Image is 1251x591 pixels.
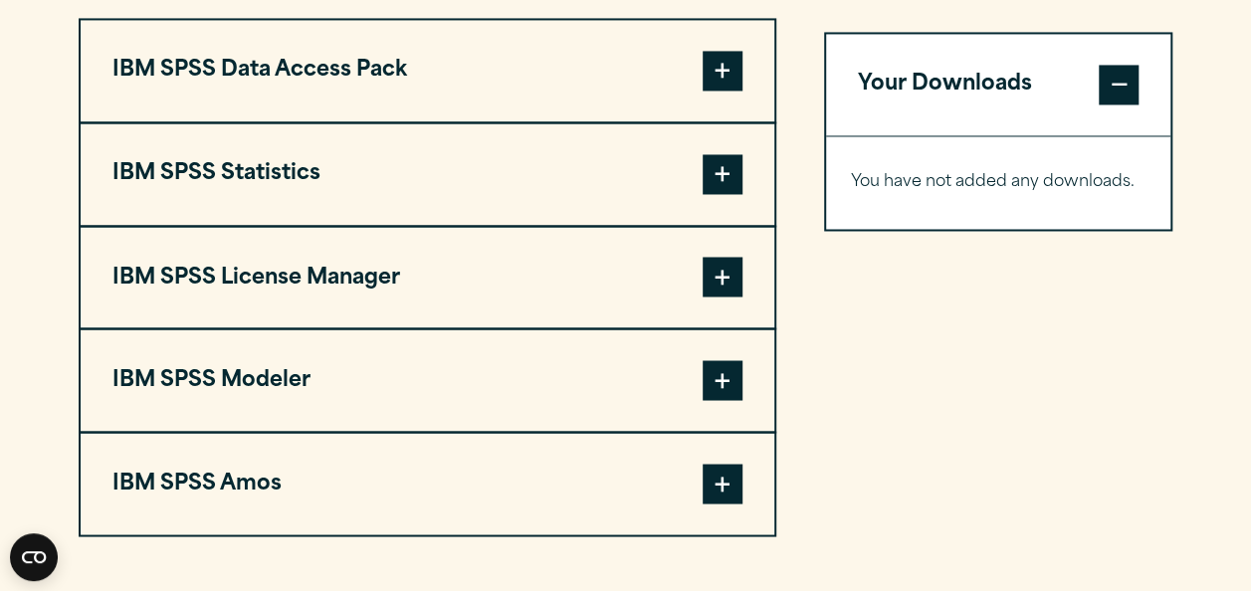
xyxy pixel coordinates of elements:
p: You have not added any downloads. [851,168,1147,197]
button: IBM SPSS License Manager [81,227,774,328]
div: Your Downloads [826,135,1171,229]
button: IBM SPSS Data Access Pack [81,20,774,121]
button: IBM SPSS Amos [81,433,774,534]
button: Open CMP widget [10,533,58,581]
button: IBM SPSS Statistics [81,123,774,225]
button: IBM SPSS Modeler [81,329,774,431]
button: Your Downloads [826,34,1171,135]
